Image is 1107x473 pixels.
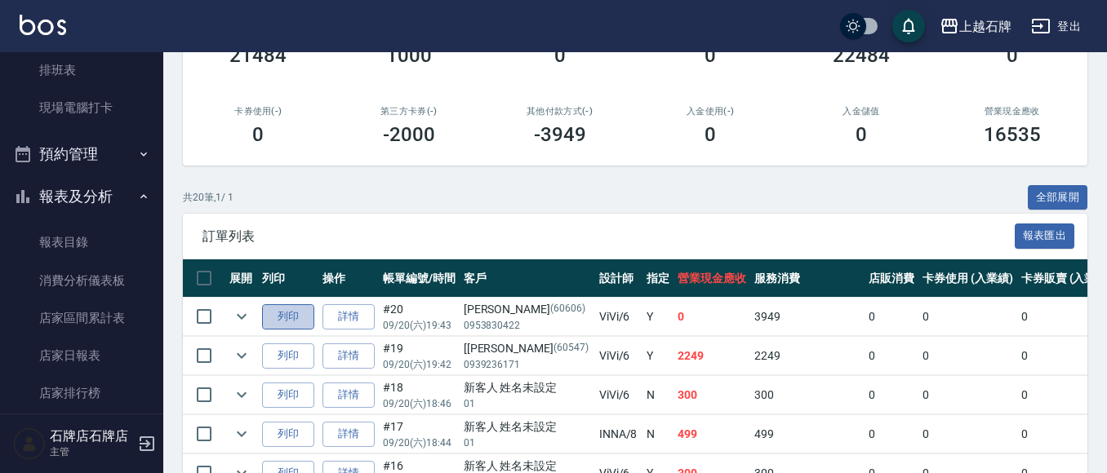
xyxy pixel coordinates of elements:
[918,337,1017,375] td: 0
[7,262,157,299] a: 消費分析儀表板
[956,106,1068,117] h2: 營業現金應收
[655,106,767,117] h2: 入金使用(-)
[353,106,465,117] h2: 第三方卡券(-)
[322,304,375,329] a: 詳情
[7,89,157,126] a: 現場電腦打卡
[642,259,674,298] th: 指定
[383,435,456,450] p: 09/20 (六) 18:44
[705,44,716,67] h3: 0
[379,298,460,336] td: #20
[918,415,1017,453] td: 0
[464,396,591,411] p: 01
[229,304,254,329] button: expand row
[1015,223,1075,249] button: 報表匯出
[959,16,1011,37] div: 上越石牌
[464,418,591,435] div: 新客人 姓名未設定
[7,374,157,412] a: 店家排行榜
[379,376,460,414] td: #18
[262,422,314,447] button: 列印
[229,343,254,368] button: expand row
[833,44,890,67] h3: 22484
[383,123,435,146] h3: -2000
[750,376,865,414] td: 300
[252,123,264,146] h3: 0
[750,337,865,375] td: 2249
[7,51,157,89] a: 排班表
[674,259,750,298] th: 營業現金應收
[595,415,643,453] td: INNA /8
[674,415,750,453] td: 499
[258,259,318,298] th: 列印
[933,10,1018,43] button: 上越石牌
[865,298,918,336] td: 0
[918,298,1017,336] td: 0
[750,415,865,453] td: 499
[642,376,674,414] td: N
[595,259,643,298] th: 設計師
[550,301,585,318] p: (60606)
[7,175,157,218] button: 報表及分析
[504,106,616,117] h2: 其他付款方式(-)
[460,259,595,298] th: 客戶
[202,106,314,117] h2: 卡券使用(-)
[202,228,1015,245] span: 訂單列表
[464,318,591,333] p: 0953830422
[464,301,591,318] div: [PERSON_NAME]
[7,299,157,337] a: 店家區間累計表
[674,337,750,375] td: 2249
[225,259,258,298] th: 展開
[13,427,46,460] img: Person
[383,318,456,333] p: 09/20 (六) 19:43
[383,396,456,411] p: 09/20 (六) 18:46
[1028,185,1088,210] button: 全部展開
[984,123,1041,146] h3: 16535
[379,259,460,298] th: 帳單編號/時間
[750,298,865,336] td: 3949
[50,428,133,444] h5: 石牌店石牌店
[892,10,925,42] button: save
[865,337,918,375] td: 0
[1015,228,1075,243] a: 報表匯出
[806,106,918,117] h2: 入金儲值
[856,123,867,146] h3: 0
[262,343,314,369] button: 列印
[7,337,157,374] a: 店家日報表
[642,337,674,375] td: Y
[464,357,591,372] p: 0939236171
[262,304,314,329] button: 列印
[534,123,586,146] h3: -3949
[464,379,591,396] div: 新客人 姓名未設定
[750,259,865,298] th: 服務消費
[379,415,460,453] td: #17
[595,337,643,375] td: ViVi /6
[918,259,1017,298] th: 卡券使用 (入業績)
[183,190,233,205] p: 共 20 筆, 1 / 1
[674,376,750,414] td: 300
[379,337,460,375] td: #19
[229,422,254,446] button: expand row
[1007,44,1018,67] h3: 0
[20,15,66,35] img: Logo
[50,444,133,459] p: 主管
[464,435,591,450] p: 01
[7,133,157,175] button: 預約管理
[865,376,918,414] td: 0
[595,298,643,336] td: ViVi /6
[322,382,375,408] a: 詳情
[553,340,589,357] p: (60547)
[865,415,918,453] td: 0
[918,376,1017,414] td: 0
[865,259,918,298] th: 店販消費
[229,382,254,407] button: expand row
[229,44,287,67] h3: 21484
[7,413,157,450] a: 互助日報表
[642,415,674,453] td: N
[595,376,643,414] td: ViVi /6
[7,223,157,261] a: 報表目錄
[642,298,674,336] td: Y
[262,382,314,408] button: 列印
[464,340,591,357] div: [[PERSON_NAME]
[674,298,750,336] td: 0
[318,259,379,298] th: 操作
[554,44,566,67] h3: 0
